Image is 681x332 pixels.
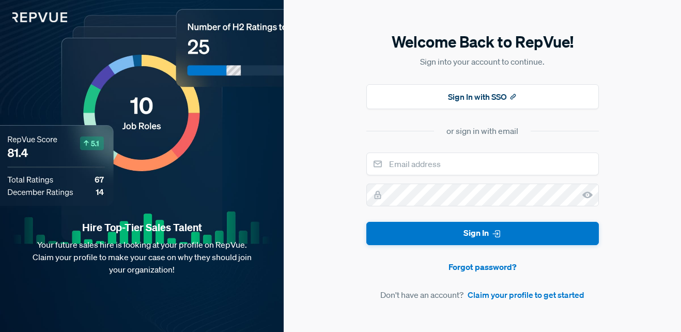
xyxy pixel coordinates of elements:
strong: Hire Top-Tier Sales Talent [17,221,267,234]
button: Sign In [366,222,599,245]
input: Email address [366,153,599,175]
div: or sign in with email [446,125,518,137]
h5: Welcome Back to RepVue! [366,31,599,53]
p: Your future sales hire is looking at your profile on RepVue. Claim your profile to make your case... [17,238,267,276]
a: Claim your profile to get started [468,289,584,301]
button: Sign In with SSO [366,84,599,109]
p: Sign into your account to continue. [366,55,599,68]
a: Forgot password? [366,261,599,273]
article: Don't have an account? [366,289,599,301]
